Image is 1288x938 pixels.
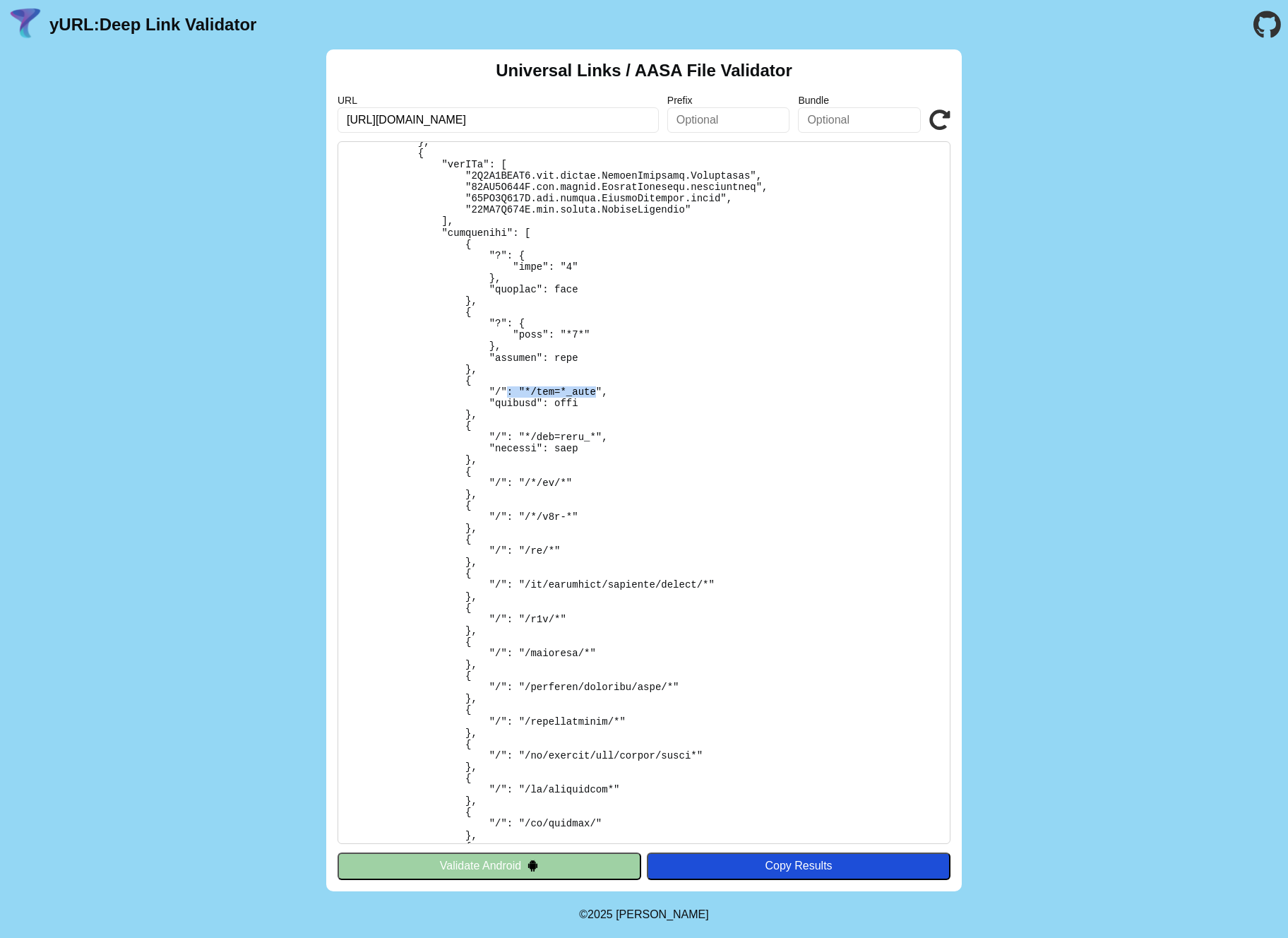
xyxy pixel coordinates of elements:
[647,853,950,879] button: Copy Results
[798,95,921,106] label: Bundle
[338,95,659,106] label: URL
[527,860,539,872] img: droidIcon.svg
[588,908,613,920] span: 2025
[338,853,641,879] button: Validate Android
[616,908,709,920] a: Michael Ibragimchayev's Personal Site
[798,107,921,133] input: Optional
[7,6,44,43] img: yURL Logo
[338,107,659,133] input: Required
[654,860,943,872] div: Copy Results
[579,891,708,938] footer: ©
[667,107,790,133] input: Optional
[49,15,256,35] a: yURL:Deep Link Validator
[496,61,792,81] h2: Universal Links / AASA File Validator
[667,95,790,106] label: Prefix
[338,141,950,844] pre: Lorem ipsu do: sitam://con.adipis.eli/.sedd-eiusm/tempo-inc-utla-etdoloremag Al Enimadmi: Veni Qu...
